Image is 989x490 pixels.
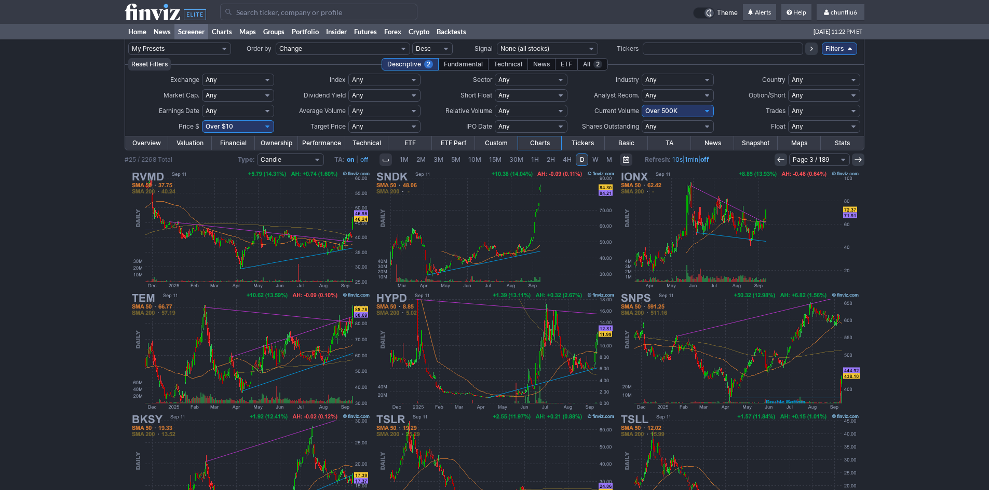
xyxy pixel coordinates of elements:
[592,156,599,163] span: W
[527,58,556,71] div: News
[594,91,639,99] span: Analyst Recom.
[238,156,255,163] b: Type:
[416,156,426,163] span: 2M
[433,24,470,39] a: Backtests
[475,45,493,52] span: Signal
[468,156,481,163] span: 10M
[766,107,785,115] span: Trades
[605,136,648,150] a: Basic
[334,156,345,163] b: TA:
[594,107,639,115] span: Current Volume
[489,156,502,163] span: 15M
[831,8,857,16] span: chunfliu6
[451,156,460,163] span: 5M
[618,290,861,412] img: SNPS - Synopsys, Inc - Stock Price Chart
[396,153,412,166] a: 1M
[150,24,174,39] a: News
[356,156,358,163] span: |
[373,290,616,412] img: HYPD - Hyperion DeFi Inc - Stock Price Chart
[322,24,350,39] a: Insider
[179,122,199,130] span: Price $
[617,45,639,52] span: Tickers
[220,4,417,20] input: Search
[373,169,616,290] img: SNDK - Sandisk Corp - Stock Price Chart
[304,91,346,99] span: Dividend Yield
[593,60,602,68] span: 2
[814,24,862,39] span: [DATE] 11:22 PM ET
[527,153,543,166] a: 1H
[506,153,527,166] a: 30M
[618,169,861,290] img: IONX - Defiance Daily Target 2X Long IONQ ETF - Stock Price Chart
[616,76,639,83] span: Industry
[821,136,864,150] a: Stats
[645,155,709,165] span: | |
[236,24,260,39] a: Maps
[424,60,433,68] span: 2
[129,169,372,290] img: RVMD - Revolution Medicines Inc - Stock Price Chart
[762,76,785,83] span: Country
[547,156,555,163] span: 2H
[734,136,777,150] a: Snapshot
[400,156,409,163] span: 1M
[460,91,492,99] span: Short Float
[561,136,604,150] a: Tickers
[174,24,208,39] a: Screener
[164,91,199,99] span: Market Cap.
[620,153,632,166] button: Range
[685,156,698,163] a: 1min
[645,156,671,163] b: Refresh:
[388,136,431,150] a: ETF
[129,290,372,412] img: TEM - Tempus AI Inc - Stock Price Chart
[345,136,388,150] a: Technical
[648,136,691,150] a: TA
[347,156,354,163] a: on
[822,43,857,55] a: Filters
[380,153,392,166] button: Interval
[576,153,588,166] a: D
[518,136,561,150] a: Charts
[438,58,489,71] div: Fundamental
[749,91,785,99] span: Option/Short
[778,136,821,150] a: Maps
[260,24,288,39] a: Groups
[691,136,734,150] a: News
[299,107,346,115] span: Average Volume
[589,153,602,166] a: W
[255,136,298,150] a: Ownership
[381,24,405,39] a: Forex
[717,7,738,19] span: Theme
[465,153,485,166] a: 10M
[125,155,172,165] div: #25 / 2268 Total
[433,156,443,163] span: 3M
[445,107,492,115] span: Relative Volume
[781,4,811,21] a: Help
[159,107,199,115] span: Earnings Date
[488,58,528,71] div: Technical
[580,156,585,163] span: D
[212,136,255,150] a: Financial
[700,156,709,163] a: off
[128,58,171,71] button: Reset Filters
[475,136,518,150] a: Custom
[466,122,492,130] span: IPO Date
[125,136,168,150] a: Overview
[817,4,864,21] a: chunfliu6
[672,156,683,163] a: 10s
[543,153,559,166] a: 2H
[330,76,346,83] span: Index
[509,156,523,163] span: 30M
[288,24,322,39] a: Portfolio
[168,136,211,150] a: Valuation
[413,153,429,166] a: 2M
[531,156,539,163] span: 1H
[582,122,639,130] span: Shares Outstanding
[693,7,738,19] a: Theme
[743,4,776,21] a: Alerts
[485,153,505,166] a: 15M
[473,76,492,83] span: Sector
[170,76,199,83] span: Exchange
[125,24,150,39] a: Home
[208,24,236,39] a: Charts
[448,153,464,166] a: 5M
